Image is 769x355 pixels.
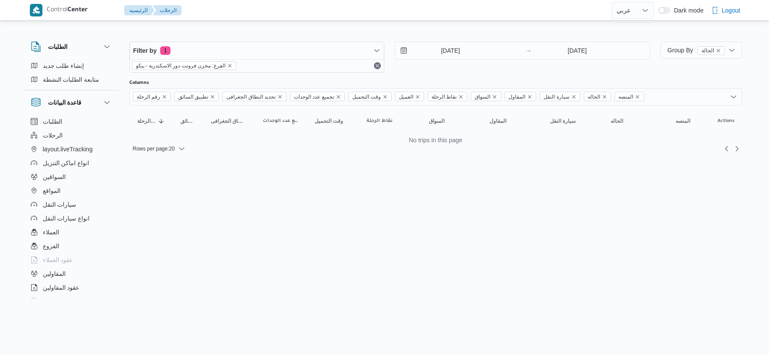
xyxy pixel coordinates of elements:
[174,92,219,101] span: تطبيق السائق
[27,225,116,239] button: العملاء
[133,45,157,56] span: Filter by
[124,5,154,16] button: الرئيسيه
[508,92,525,102] span: المقاول
[43,241,59,251] span: الفروع
[43,296,79,307] span: اجهزة التليفون
[602,94,607,99] button: Remove الحاله from selection in this group
[489,118,506,125] span: المقاول
[207,114,251,128] button: تحديد النطاق الجغرافى
[162,94,167,99] button: Remove رقم الرحلة from selection in this group
[136,62,225,70] span: الفرع: مخزن فرونت دور الاسكندرية - بيكو
[43,255,73,265] span: عقود العملاء
[43,116,62,127] span: الطلبات
[211,118,247,125] span: تحديد النطاق الجغرافى
[31,42,112,52] button: الطلبات
[48,97,82,108] h3: قاعدة البيانات
[571,94,576,99] button: Remove سيارة النقل from selection in this group
[27,128,116,142] button: الرحلات
[547,114,598,128] button: سيارة النقل
[27,184,116,198] button: المواقع
[27,253,116,267] button: عقود العملاء
[43,74,100,85] span: متابعة الطلبات النشطة
[618,92,633,102] span: المنصه
[672,114,695,128] button: المنصه
[431,92,457,102] span: نقاط الرحلة
[30,4,42,16] img: X8yXhbKr1z7QwAAAABJRU5ErkJggg==
[716,48,721,53] button: remove selected entity
[43,158,90,168] span: انواع اماكن التنزيل
[263,118,299,125] span: تجميع عدد الوحدات
[311,114,354,128] button: وقت التحميل
[708,2,744,19] button: Logout
[27,198,116,211] button: سيارات النقل
[458,94,463,99] button: Remove نقاط الرحلة from selection in this group
[540,92,580,101] span: سيارة النقل
[129,144,189,154] button: Rows per page:20
[158,118,165,125] svg: Sorted in descending order
[294,92,334,102] span: تجميع عدد الوحدات
[348,92,392,101] span: وقت التحميل
[130,42,384,59] button: Filter by1 active filters
[635,94,640,99] button: Remove المنصه from selection in this group
[43,172,66,182] span: السواقين
[27,267,116,281] button: المقاولين
[550,118,576,125] span: سيارة النقل
[178,92,208,102] span: تطبيق السائق
[730,93,737,100] button: Open list of options
[180,118,195,125] span: تطبيق السائق
[701,47,714,54] span: الحالة
[525,48,531,54] div: →
[43,269,66,279] span: المقاولين
[27,211,116,225] button: انواع سيارات النقل
[660,42,742,59] button: Group Byالحالةremove selected entity
[27,281,116,294] button: عقود المقاولين
[27,59,116,73] button: إنشاء طلب جديد
[43,61,84,71] span: إنشاء طلب جديد
[475,92,490,102] span: السواق
[721,144,732,154] button: Previous page
[670,7,703,14] span: Dark mode
[315,118,343,125] span: وقت التحميل
[732,144,742,154] a: Next page, 2
[527,94,532,99] button: Remove المقاول from selection in this group
[27,115,116,128] button: الطلبات
[43,185,61,196] span: المواقع
[667,47,724,54] span: Group By الحالة
[31,97,112,108] button: قاعدة البيانات
[27,294,116,308] button: اجهزة التليفون
[336,94,341,99] button: Remove تجميع عدد الوحدات from selection in this group
[226,92,276,102] span: تحديد النطاق الجغرافى
[367,118,393,125] span: نقاط الرحلة
[153,5,182,16] button: الرحلات
[429,118,444,125] span: السواق
[27,73,116,86] button: متابعة الطلبات النشطة
[534,42,620,59] input: Press the down key to open a popover containing a calendar.
[425,114,477,128] button: السواق
[177,114,199,128] button: تطبيق السائق
[43,144,93,154] span: layout.liveTracking
[290,92,345,101] span: تجميع عدد الوحدات
[383,94,388,99] button: Remove وقت التحميل from selection in this group
[9,320,36,346] iframe: chat widget
[676,118,690,125] span: المنصه
[133,92,171,101] span: رقم الرحلة
[222,92,286,101] span: تحديد النطاق الجغرافى
[210,94,215,99] button: Remove تطبيق السائق from selection in this group
[505,92,536,101] span: المقاول
[227,63,232,68] button: remove selected entity
[415,94,420,99] button: Remove العميل from selection in this group
[43,130,63,141] span: الرحلات
[698,46,725,55] span: الحالة
[611,118,623,125] span: الحاله
[615,92,644,101] span: المنصه
[399,92,413,102] span: العميل
[607,114,663,128] button: الحاله
[43,213,90,224] span: انواع سيارات النقل
[24,59,119,90] div: الطلبات
[277,94,283,99] button: Remove تحديد النطاق الجغرافى from selection in this group
[544,92,569,102] span: سيارة النقل
[27,142,116,156] button: layout.liveTracking
[48,42,68,52] h3: الطلبات
[486,114,538,128] button: المقاول
[588,92,600,102] span: الحاله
